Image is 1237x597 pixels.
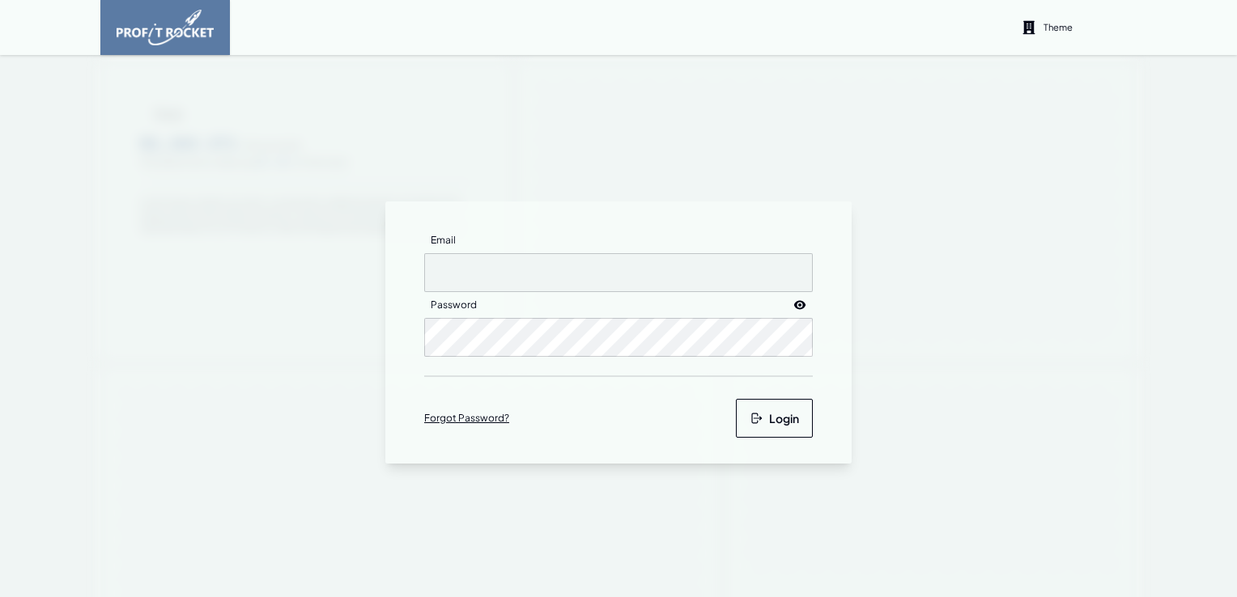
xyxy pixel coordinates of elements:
img: image [117,10,214,45]
p: Theme [1044,21,1073,33]
a: Forgot Password? [424,412,509,425]
label: Email [424,227,462,253]
label: Password [424,292,483,318]
button: Login [736,399,813,438]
